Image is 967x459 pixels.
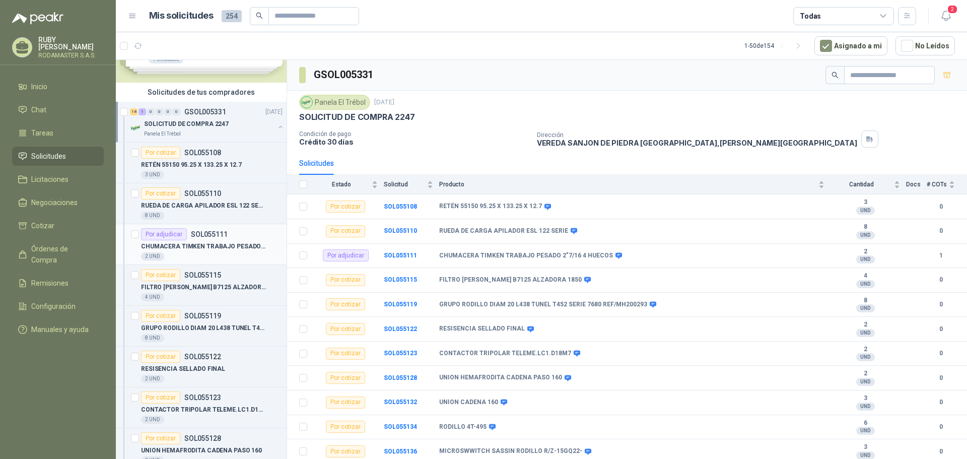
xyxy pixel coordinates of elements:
[927,349,955,358] b: 0
[38,36,104,50] p: RUBY [PERSON_NAME]
[927,226,955,236] b: 0
[814,36,887,55] button: Asignado a mi
[31,174,68,185] span: Licitaciones
[947,5,958,14] span: 2
[31,301,76,312] span: Configuración
[191,231,228,238] p: SOL055111
[116,224,287,265] a: Por adjudicarSOL055111CHUMACERA TIMKEN TRABAJO PESADO 2"7/16 4 HUECOS2 UND
[831,443,900,451] b: 3
[906,175,927,194] th: Docs
[439,374,562,382] b: UNION HEMAFRODITA CADENA PASO 160
[116,83,287,102] div: Solicitudes de tus compradores
[31,81,47,92] span: Inicio
[116,183,287,224] a: Por cotizarSOL055110RUEDA DE CARGA APILADOR ESL 122 SERIE8 UND
[384,276,417,283] b: SOL055115
[856,427,875,435] div: UND
[164,108,172,115] div: 0
[299,158,334,169] div: Solicitudes
[141,187,180,200] div: Por cotizar
[141,391,180,404] div: Por cotizar
[927,275,955,285] b: 0
[439,423,487,431] b: RODILLO 4T-495
[439,181,816,188] span: Producto
[116,265,287,306] a: Por cotizarSOL055115FILTRO [PERSON_NAME] B7125 ALZADORA 18504 UND
[130,108,137,115] div: 18
[31,104,46,115] span: Chat
[141,323,266,333] p: GRUPO RODILLO DIAM 20 L438 TUNEL T452 SERIE 7680 REF/MH200293
[141,351,180,363] div: Por cotizar
[31,243,94,266] span: Órdenes de Compra
[384,325,417,333] a: SOL055122
[313,181,370,188] span: Estado
[927,422,955,432] b: 0
[439,350,571,358] b: CONTACTOR TRIPOLAR TELEME.LC1.D18M7
[141,212,164,220] div: 8 UND
[831,248,900,256] b: 2
[301,97,312,108] img: Company Logo
[384,374,417,381] a: SOL055128
[184,312,221,319] p: SOL055119
[831,175,906,194] th: Cantidad
[222,10,242,22] span: 254
[130,122,142,134] img: Company Logo
[927,175,967,194] th: # COTs
[856,329,875,337] div: UND
[927,251,955,260] b: 1
[831,346,900,354] b: 2
[141,228,187,240] div: Por adjudicar
[141,147,180,159] div: Por cotizar
[12,320,104,339] a: Manuales y ayuda
[374,98,394,107] p: [DATE]
[141,446,262,455] p: UNION HEMAFRODITA CADENA PASO 160
[12,77,104,96] a: Inicio
[299,130,529,138] p: Condición de pago
[439,227,568,235] b: RUEDA DE CARGA APILADOR ESL 122 SERIE
[895,36,955,55] button: No Leídos
[439,447,582,455] b: MICROSWWITCH SASSIN RODILLO R/Z-15GQ22-
[326,201,365,213] div: Por cotizar
[856,231,875,239] div: UND
[384,423,417,430] a: SOL055134
[384,252,417,259] a: SOL055111
[439,301,647,309] b: GRUPO RODILLO DIAM 20 L438 TUNEL T452 SERIE 7680 REF/MH200293
[31,151,66,162] span: Solicitudes
[744,38,806,54] div: 1 - 50 de 154
[384,181,425,188] span: Solicitud
[12,170,104,189] a: Licitaciones
[326,225,365,237] div: Por cotizar
[326,323,365,335] div: Por cotizar
[184,108,226,115] p: GSOL005331
[31,324,89,335] span: Manuales y ayuda
[326,421,365,433] div: Por cotizar
[439,203,542,211] b: RETÉN 55150 95.25 X 133.25 X 12.7
[141,283,266,292] p: FILTRO [PERSON_NAME] B7125 ALZADORA 1850
[141,375,164,383] div: 2 UND
[31,278,68,289] span: Remisiones
[326,348,365,360] div: Por cotizar
[12,297,104,316] a: Configuración
[384,227,417,234] a: SOL055110
[12,147,104,166] a: Solicitudes
[116,306,287,347] a: Por cotizarSOL055119GRUPO RODILLO DIAM 20 L438 TUNEL T452 SERIE 7680 REF/MH2002938 UND
[384,350,417,357] a: SOL055123
[156,108,163,115] div: 0
[12,274,104,293] a: Remisiones
[927,447,955,456] b: 0
[314,67,375,83] h3: GSOL005331
[831,297,900,305] b: 8
[326,445,365,457] div: Por cotizar
[184,190,221,197] p: SOL055110
[384,175,439,194] th: Solicitud
[856,403,875,411] div: UND
[12,100,104,119] a: Chat
[141,252,164,260] div: 2 UND
[384,448,417,455] a: SOL055136
[184,353,221,360] p: SOL055122
[832,72,839,79] span: search
[927,373,955,383] b: 0
[299,95,370,110] div: Panela El Trébol
[12,239,104,270] a: Órdenes de Compra
[831,395,900,403] b: 3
